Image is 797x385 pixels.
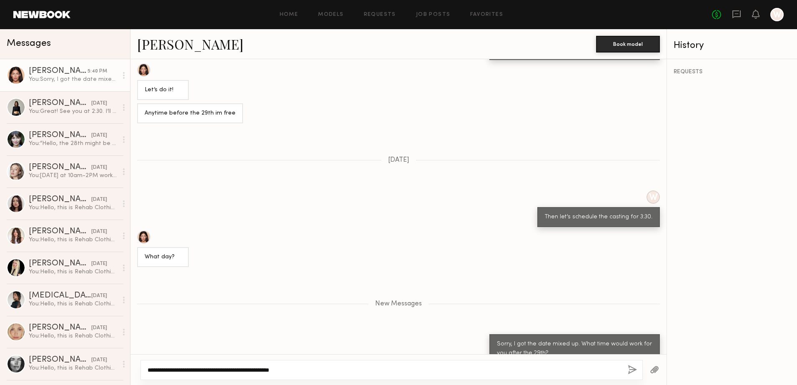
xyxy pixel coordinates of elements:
div: History [674,41,790,50]
div: [DATE] [91,356,107,364]
div: [DATE] [91,132,107,140]
div: You: Sorry, I got the date mixed up. What time would work for you after the 29th? [29,75,118,83]
a: Job Posts [416,12,451,17]
div: [PERSON_NAME] [29,131,91,140]
div: You: Hello, this is Rehab Clothing. We are a wholesale and retail–based brand focusing on trendy ... [29,364,118,372]
a: Requests [364,12,396,17]
div: What day? [145,252,181,262]
div: [DATE] [91,292,107,300]
button: Book model [596,36,660,52]
div: [PERSON_NAME] [29,260,91,268]
div: [PERSON_NAME] [29,195,91,204]
a: W [770,8,784,21]
div: [PERSON_NAME] [29,163,91,172]
div: Sorry, I got the date mixed up. What time would work for you after the 29th? [497,340,652,359]
div: [DATE] [91,324,107,332]
span: [DATE] [388,157,409,164]
a: Favorites [470,12,503,17]
div: You: Hello, this is Rehab Clothing. We are a wholesale and retail–based brand focusing on trendy ... [29,300,118,308]
div: Let’s do it! [145,85,181,95]
div: [PERSON_NAME] [29,227,91,236]
a: Home [280,12,298,17]
div: [PERSON_NAME] [29,356,91,364]
div: [DATE] [91,100,107,107]
a: [PERSON_NAME] [137,35,243,53]
div: [DATE] [91,196,107,204]
div: You: Great! See you at 2:30. I’ll send you the address below: [STREET_ADDRESS]. [29,107,118,115]
div: Then let’s schedule the casting for 3:30. [545,212,652,222]
div: [PERSON_NAME] [29,67,88,75]
div: [DATE] [91,164,107,172]
span: Messages [7,39,51,48]
div: You: [DATE] at 10am-2PM works great! I’ll send you the address below: [STREET_ADDRESS]. [29,172,118,180]
span: New Messages [375,300,422,307]
div: [MEDICAL_DATA][PERSON_NAME] [29,292,91,300]
div: REQUESTS [674,69,790,75]
div: Anytime before the 29th im free [145,109,236,118]
a: Models [318,12,343,17]
div: You: Hello, this is Rehab Clothing. We are a wholesale and retail–based brand focusing on trendy ... [29,332,118,340]
div: [DATE] [91,260,107,268]
div: [PERSON_NAME] [29,324,91,332]
div: [DATE] [91,228,107,236]
div: You: Hello, this is Rehab Clothing. We are a wholesale and retail–based brand focusing on trendy ... [29,204,118,212]
div: [PERSON_NAME] [29,99,91,107]
a: Book model [596,40,660,47]
div: You: “Hello, the 28th might be difficult for me. Would the 29th or 30th work for you? [29,140,118,147]
div: 5:40 PM [88,67,107,75]
div: You: Hello, this is Rehab Clothing. We are a wholesale and retail–based brand focusing on trendy ... [29,268,118,276]
div: You: Hello, this is Rehab Clothing. We are a wholesale and retail–based brand focusing on trendy ... [29,236,118,244]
